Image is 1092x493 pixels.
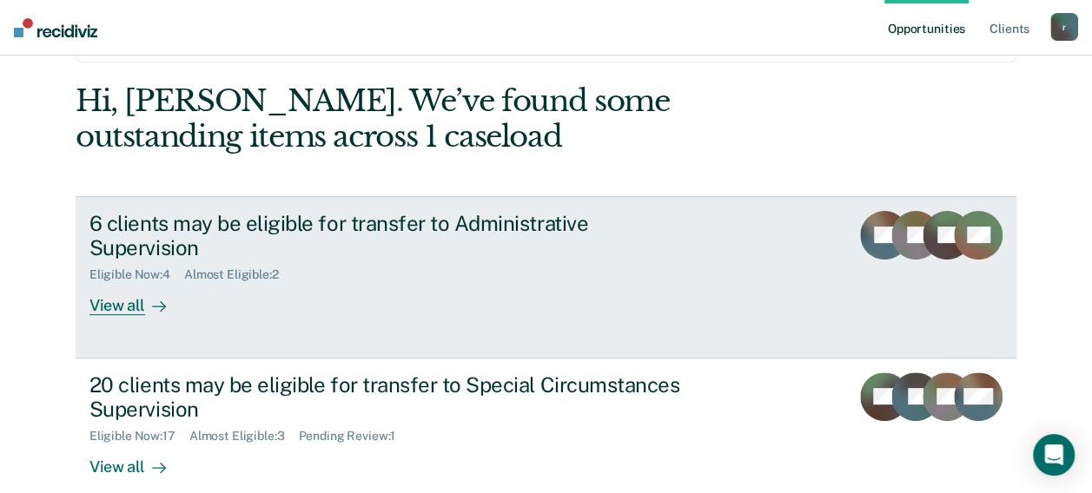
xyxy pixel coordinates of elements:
div: Eligible Now : 4 [89,267,184,282]
div: View all [89,444,187,477]
img: Recidiviz [14,18,97,37]
button: r [1050,13,1078,41]
div: 6 clients may be eligible for transfer to Administrative Supervision [89,211,699,261]
div: Hi, [PERSON_NAME]. We’ve found some outstanding items across 1 caseload [76,83,829,154]
div: Open Intercom Messenger [1033,434,1075,476]
div: 20 clients may be eligible for transfer to Special Circumstances Supervision [89,372,699,423]
div: Almost Eligible : 2 [184,267,293,282]
a: 6 clients may be eligible for transfer to Administrative SupervisionEligible Now:4Almost Eligible... [76,196,1016,358]
div: Almost Eligible : 3 [189,429,299,444]
div: View all [89,282,187,316]
div: Pending Review : 1 [298,429,409,444]
div: Eligible Now : 17 [89,429,189,444]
